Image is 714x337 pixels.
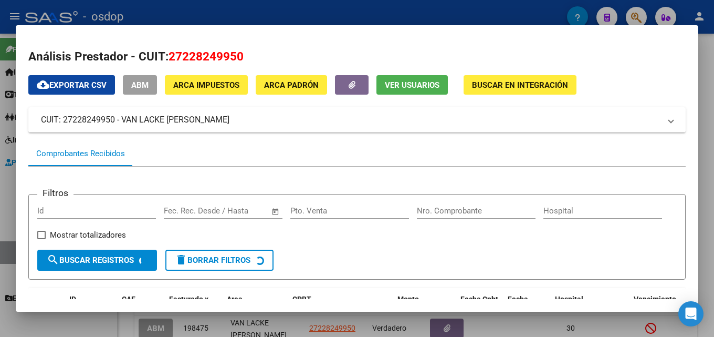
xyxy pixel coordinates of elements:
[223,288,288,334] datatable-header-cell: Area
[397,295,419,303] span: Monto
[385,80,439,90] span: Ver Usuarios
[292,295,311,303] span: CPBT
[173,80,239,90] span: ARCA Impuestos
[270,206,282,218] button: Open calendar
[472,80,568,90] span: Buscar en Integración
[37,78,49,91] mat-icon: cloud_download
[264,80,319,90] span: ARCA Padrón
[118,288,165,334] datatable-header-cell: CAE
[69,295,76,303] span: ID
[169,49,244,63] span: 27228249950
[227,295,243,303] span: Area
[28,48,686,66] h2: Análisis Prestador - CUIT:
[164,206,206,216] input: Fecha inicio
[165,288,223,334] datatable-header-cell: Facturado x Orden De
[503,288,551,334] datatable-header-cell: Fecha Recibido
[175,253,187,266] mat-icon: delete
[508,295,537,315] span: Fecha Recibido
[47,253,59,266] mat-icon: search
[28,107,686,132] mat-expansion-panel-header: CUIT: 27228249950 - VAN LACKE [PERSON_NAME]
[634,295,676,315] span: Vencimiento Auditoría
[41,114,660,126] mat-panel-title: CUIT: 27228249950 - VAN LACKE [PERSON_NAME]
[555,295,583,303] span: Hospital
[288,288,393,334] datatable-header-cell: CPBT
[28,75,115,95] button: Exportar CSV
[37,250,157,271] button: Buscar Registros
[36,148,125,160] div: Comprobantes Recibidos
[393,288,456,334] datatable-header-cell: Monto
[165,250,274,271] button: Borrar Filtros
[678,301,703,326] div: Open Intercom Messenger
[50,229,126,241] span: Mostrar totalizadores
[376,75,448,95] button: Ver Usuarios
[629,288,677,334] datatable-header-cell: Vencimiento Auditoría
[456,288,503,334] datatable-header-cell: Fecha Cpbt
[122,295,135,303] span: CAE
[131,80,149,90] span: ABM
[37,186,73,200] h3: Filtros
[123,75,157,95] button: ABM
[65,288,118,334] datatable-header-cell: ID
[37,80,107,90] span: Exportar CSV
[460,295,498,303] span: Fecha Cpbt
[47,256,134,265] span: Buscar Registros
[464,75,576,95] button: Buscar en Integración
[165,75,248,95] button: ARCA Impuestos
[169,295,208,315] span: Facturado x Orden De
[175,256,250,265] span: Borrar Filtros
[256,75,327,95] button: ARCA Padrón
[216,206,267,216] input: Fecha fin
[551,288,629,334] datatable-header-cell: Hospital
